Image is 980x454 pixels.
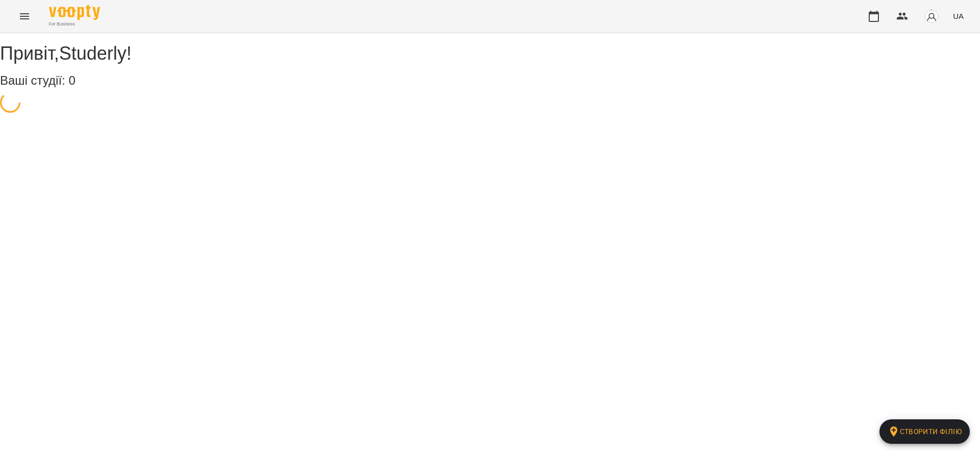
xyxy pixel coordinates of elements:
span: 0 [68,73,75,87]
span: UA [953,11,964,21]
img: avatar_s.png [924,9,939,23]
button: UA [949,7,968,26]
img: Voopty Logo [49,5,100,20]
span: For Business [49,21,100,28]
button: Menu [12,4,37,29]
